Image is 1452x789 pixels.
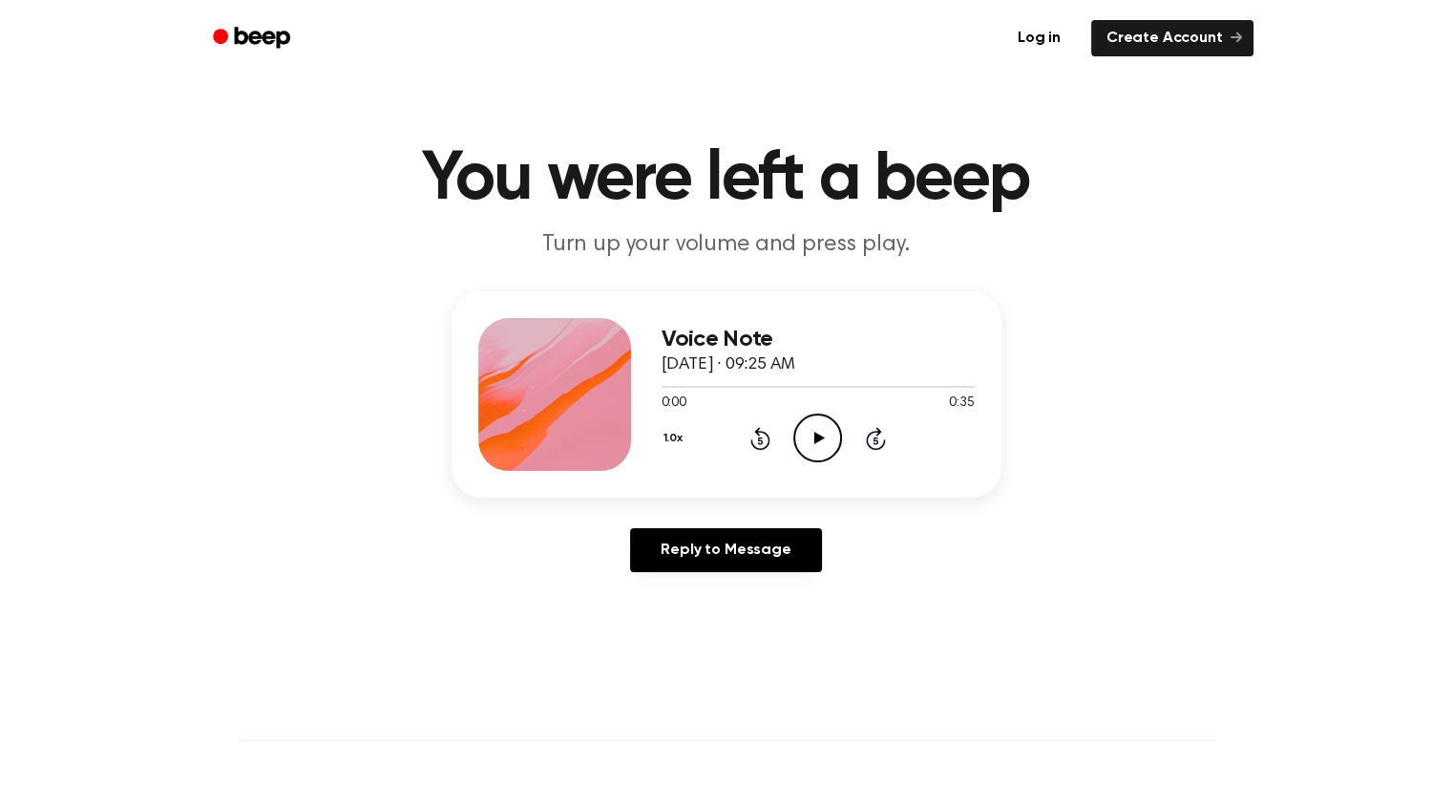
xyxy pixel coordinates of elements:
span: 0:00 [662,394,686,414]
a: Create Account [1091,20,1253,56]
a: Beep [200,20,307,57]
a: Log in [999,16,1080,60]
h1: You were left a beep [238,145,1215,214]
span: [DATE] · 09:25 AM [662,356,795,373]
a: Reply to Message [630,528,821,572]
button: 1.0x [662,422,690,455]
span: 0:35 [949,394,974,414]
p: Turn up your volume and press play. [360,229,1093,261]
h3: Voice Note [662,327,975,352]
